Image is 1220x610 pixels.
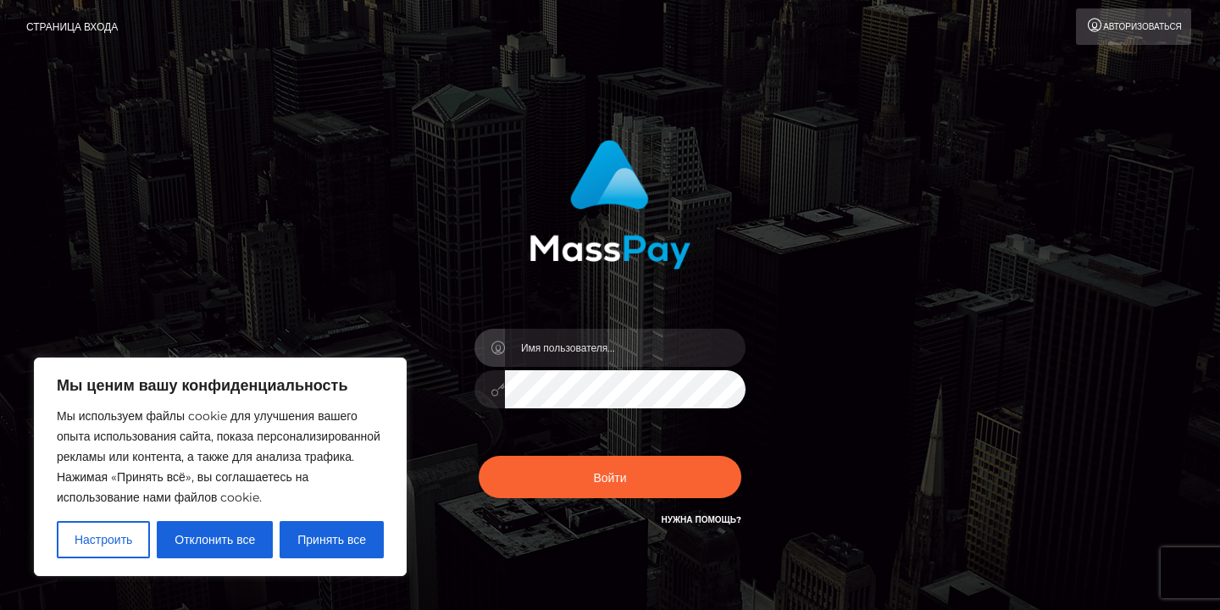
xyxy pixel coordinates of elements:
font: Авторизоваться [1103,21,1182,32]
font: Страница входа [26,20,118,33]
button: Настроить [57,521,150,558]
input: Имя пользователя... [505,329,746,367]
img: Вход в MassPay [530,140,690,269]
button: Принять все [280,521,384,558]
button: Войти [479,456,741,498]
a: Нужна помощь? [662,514,741,525]
font: Войти [593,469,626,485]
font: Настроить [75,532,132,547]
font: Мы используем файлы cookie для улучшения вашего опыта использования сайта, показа персонализирова... [57,408,380,505]
a: Авторизоваться [1076,8,1191,45]
div: Мы ценим вашу конфиденциальность [34,358,407,576]
font: Мы ценим вашу конфиденциальность [57,376,347,395]
button: Отклонить все [157,521,273,558]
a: Страница входа [26,8,118,45]
font: Принять все [297,532,366,547]
font: Отклонить все [175,532,255,547]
